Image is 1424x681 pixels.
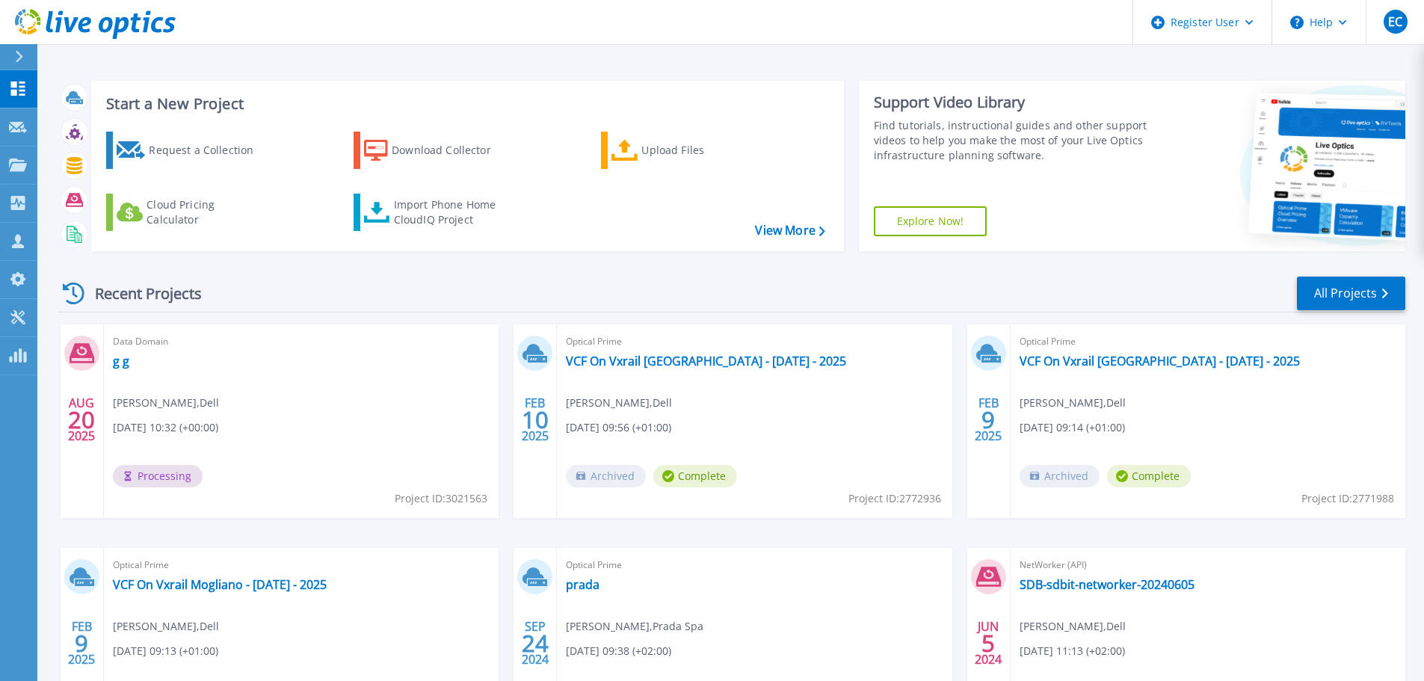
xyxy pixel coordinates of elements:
[113,354,129,369] a: g g
[113,557,490,573] span: Optical Prime
[1020,643,1125,659] span: [DATE] 11:13 (+02:00)
[106,132,273,169] a: Request a Collection
[354,132,520,169] a: Download Collector
[566,557,943,573] span: Optical Prime
[392,135,511,165] div: Download Collector
[1020,465,1100,487] span: Archived
[755,224,824,238] a: View More
[981,637,995,650] span: 5
[974,616,1002,671] div: JUN 2024
[1388,16,1402,28] span: EC
[1297,277,1405,310] a: All Projects
[1020,333,1396,350] span: Optical Prime
[394,197,511,227] div: Import Phone Home CloudIQ Project
[113,419,218,436] span: [DATE] 10:32 (+00:00)
[566,419,671,436] span: [DATE] 09:56 (+01:00)
[874,118,1153,163] div: Find tutorials, instructional guides and other support videos to help you make the most of your L...
[1301,490,1394,507] span: Project ID: 2771988
[68,413,95,426] span: 20
[1020,618,1126,635] span: [PERSON_NAME] , Dell
[521,616,549,671] div: SEP 2024
[1020,419,1125,436] span: [DATE] 09:14 (+01:00)
[653,465,737,487] span: Complete
[113,465,203,487] span: Processing
[566,465,646,487] span: Archived
[1107,465,1191,487] span: Complete
[566,333,943,350] span: Optical Prime
[113,577,327,592] a: VCF On Vxrail Mogliano - [DATE] - 2025
[113,333,490,350] span: Data Domain
[113,395,219,411] span: [PERSON_NAME] , Dell
[522,637,549,650] span: 24
[67,616,96,671] div: FEB 2025
[641,135,761,165] div: Upload Files
[113,618,219,635] span: [PERSON_NAME] , Dell
[874,93,1153,112] div: Support Video Library
[1020,557,1396,573] span: NetWorker (API)
[1020,395,1126,411] span: [PERSON_NAME] , Dell
[147,197,266,227] div: Cloud Pricing Calculator
[874,206,987,236] a: Explore Now!
[566,395,672,411] span: [PERSON_NAME] , Dell
[395,490,487,507] span: Project ID: 3021563
[1020,354,1300,369] a: VCF On Vxrail [GEOGRAPHIC_DATA] - [DATE] - 2025
[566,577,600,592] a: prada
[106,194,273,231] a: Cloud Pricing Calculator
[566,354,846,369] a: VCF On Vxrail [GEOGRAPHIC_DATA] - [DATE] - 2025
[974,392,1002,447] div: FEB 2025
[566,618,703,635] span: [PERSON_NAME] , Prada Spa
[601,132,768,169] a: Upload Files
[113,643,218,659] span: [DATE] 09:13 (+01:00)
[981,413,995,426] span: 9
[1020,577,1195,592] a: SDB-sdbit-networker-20240605
[521,392,549,447] div: FEB 2025
[149,135,268,165] div: Request a Collection
[106,96,824,112] h3: Start a New Project
[566,643,671,659] span: [DATE] 09:38 (+02:00)
[75,637,88,650] span: 9
[848,490,941,507] span: Project ID: 2772936
[58,275,222,312] div: Recent Projects
[522,413,549,426] span: 10
[67,392,96,447] div: AUG 2025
